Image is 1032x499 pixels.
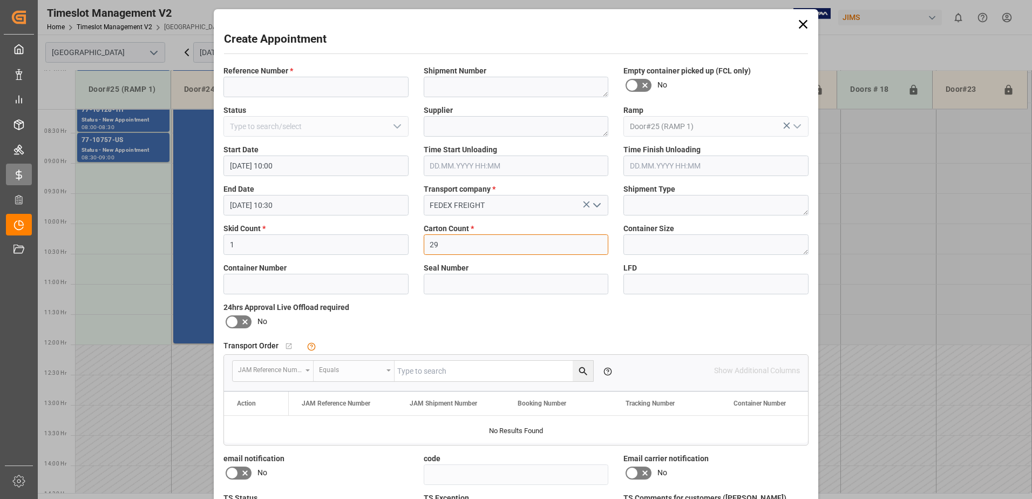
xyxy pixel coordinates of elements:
[314,361,395,381] button: open menu
[424,156,609,176] input: DD.MM.YYYY HH:MM
[223,144,259,156] span: Start Date
[623,65,751,77] span: Empty container picked up (FCL only)
[623,116,809,137] input: Type to search/select
[623,144,701,156] span: Time Finish Unloading
[257,467,267,478] span: No
[223,156,409,176] input: DD.MM.YYYY HH:MM
[424,262,469,274] span: Seal Number
[223,453,284,464] span: email notification
[573,361,593,381] button: search button
[410,400,477,407] span: JAM Shipment Number
[424,144,497,156] span: Time Start Unloading
[237,400,256,407] div: Action
[424,65,486,77] span: Shipment Number
[657,467,667,478] span: No
[623,156,809,176] input: DD.MM.YYYY HH:MM
[223,223,266,234] span: Skid Count
[224,31,327,48] h2: Create Appointment
[588,197,605,214] button: open menu
[788,118,804,135] button: open menu
[395,361,593,381] input: Type to search
[623,223,674,234] span: Container Size
[233,361,314,381] button: open menu
[223,65,293,77] span: Reference Number
[623,262,637,274] span: LFD
[302,400,370,407] span: JAM Reference Number
[319,362,383,375] div: Equals
[223,184,254,195] span: End Date
[223,195,409,215] input: DD.MM.YYYY HH:MM
[223,340,279,352] span: Transport Order
[734,400,786,407] span: Container Number
[657,79,667,91] span: No
[223,302,349,313] span: 24hrs Approval Live Offload required
[424,223,474,234] span: Carton Count
[388,118,404,135] button: open menu
[623,184,675,195] span: Shipment Type
[223,116,409,137] input: Type to search/select
[257,316,267,327] span: No
[238,362,302,375] div: JAM Reference Number
[424,105,453,116] span: Supplier
[623,453,709,464] span: Email carrier notification
[623,105,643,116] span: Ramp
[223,105,246,116] span: Status
[223,262,287,274] span: Container Number
[424,453,440,464] span: code
[424,184,495,195] span: Transport company
[518,400,566,407] span: Booking Number
[626,400,675,407] span: Tracking Number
